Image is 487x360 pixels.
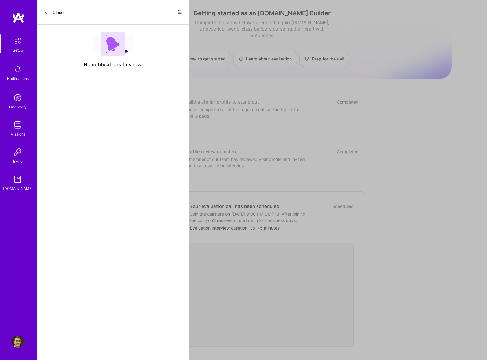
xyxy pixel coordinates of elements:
[3,185,33,192] div: [DOMAIN_NAME]
[12,336,24,348] img: User Avatar
[10,131,25,137] div: Missions
[12,146,24,158] img: Invite
[9,104,27,110] div: Discovery
[12,173,24,185] img: guide book
[13,158,23,165] div: Invite
[12,119,24,131] img: teamwork
[13,47,23,53] div: Setup
[12,92,24,104] img: discovery
[44,7,64,17] button: Close
[11,34,24,47] img: setup
[84,61,143,68] span: No notifications to show.
[12,12,24,23] img: logo
[93,32,133,56] img: empty
[10,336,25,348] a: User Avatar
